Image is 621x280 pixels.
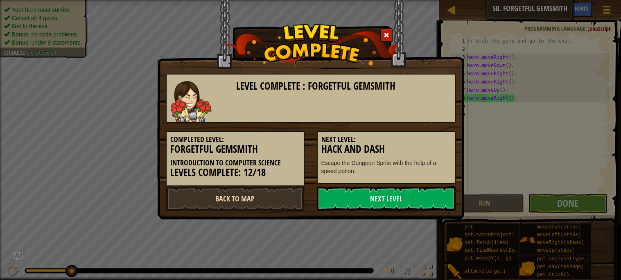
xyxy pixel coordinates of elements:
p: Escape the Dungeon Sprite with the help of a speed potion. [321,159,451,175]
a: Next Level [317,186,456,211]
a: Back to Map [166,186,305,211]
h5: Introduction to Computer Science [170,159,300,167]
h3: Level Complete : Forgetful Gemsmith [236,81,451,92]
h5: Completed Level: [170,135,300,144]
img: level_complete.png [223,24,398,65]
h5: Next Level: [321,135,451,144]
h3: Forgetful Gemsmith [170,144,300,155]
h3: Hack and Dash [321,144,451,155]
img: guardian.png [171,81,212,122]
h3: Levels Complete: 12/18 [170,167,300,178]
